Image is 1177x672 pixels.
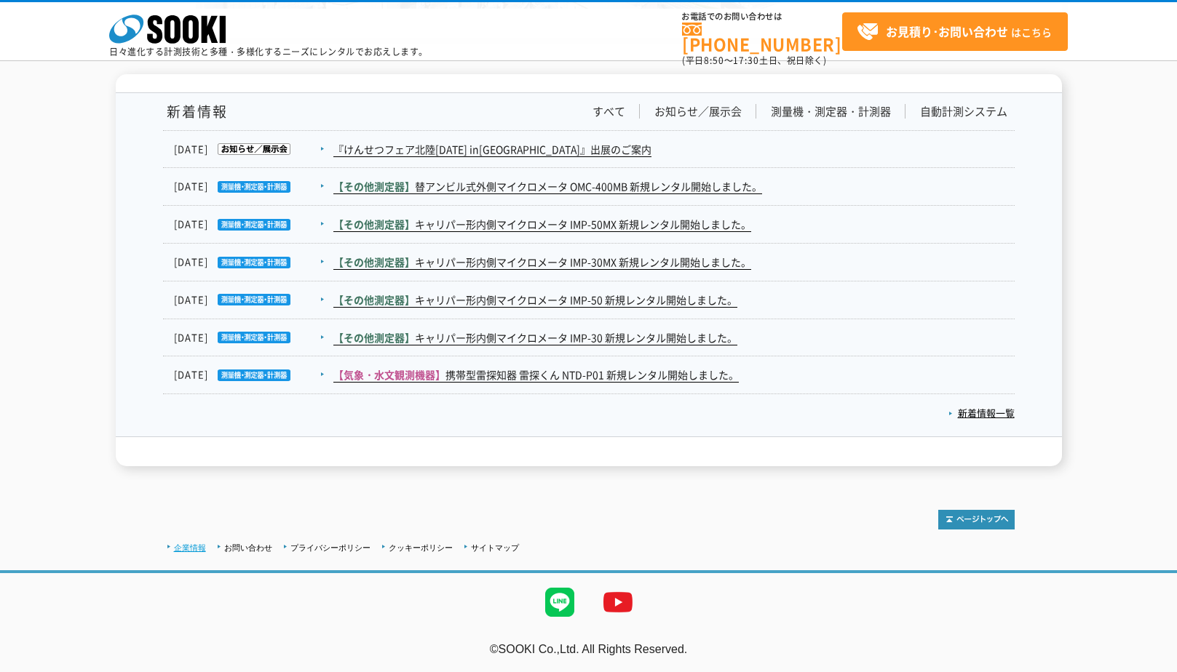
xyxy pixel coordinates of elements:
a: お知らせ／展示会 [654,104,742,119]
span: (平日 ～ 土日、祝日除く) [682,54,826,67]
a: 【その他測定器】キャリパー形内側マイクロメータ IMP-50 新規レンタル開始しました。 [333,292,737,308]
img: 測量機・測定器・計測器 [208,257,290,268]
span: 【その他測定器】 [333,217,415,231]
a: [PHONE_NUMBER] [682,23,842,52]
a: サイトマップ [471,543,519,552]
img: トップページへ [938,510,1015,529]
a: プライバシーポリシー [290,543,370,552]
a: テストMail [1121,657,1177,670]
span: お電話でのお問い合わせは [682,12,842,21]
span: 【気象・水文観測機器】 [333,367,445,382]
img: LINE [531,573,589,631]
img: 測量機・測定器・計測器 [208,294,290,305]
span: はこちら [857,21,1052,43]
a: 【その他測定器】替アンビル式外側マイクロメータ OMC-400MB 新規レンタル開始しました。 [333,179,762,194]
a: 自動計測システム [920,104,1007,119]
span: 8:50 [704,54,724,67]
strong: お見積り･お問い合わせ [886,23,1008,40]
a: お見積り･お問い合わせはこちら [842,12,1068,51]
a: 測量機・測定器・計測器 [771,104,891,119]
img: YouTube [589,573,647,631]
dt: [DATE] [174,330,332,345]
img: 測量機・測定器・計測器 [208,332,290,343]
a: 企業情報 [174,543,206,552]
dt: [DATE] [174,292,332,308]
a: すべて [593,104,625,119]
img: 測量機・測定器・計測器 [208,219,290,231]
a: クッキーポリシー [389,543,453,552]
a: 【気象・水文観測機器】携帯型雷探知器 雷探くん NTD-P01 新規レンタル開始しました。 [333,367,739,383]
img: お知らせ／展示会 [208,143,290,155]
img: 測量機・測定器・計測器 [208,369,290,381]
a: お問い合わせ [224,543,272,552]
dt: [DATE] [174,142,332,157]
dt: [DATE] [174,255,332,270]
a: 【その他測定器】キャリパー形内側マイクロメータ IMP-30 新規レンタル開始しました。 [333,330,737,345]
a: 【その他測定器】キャリパー形内側マイクロメータ IMP-30MX 新規レンタル開始しました。 [333,255,751,270]
dt: [DATE] [174,179,332,194]
dt: [DATE] [174,367,332,383]
p: 日々進化する計測技術と多種・多様化するニーズにレンタルでお応えします。 [109,47,428,56]
dt: [DATE] [174,217,332,232]
span: 【その他測定器】 [333,255,415,269]
h1: 新着情報 [163,104,228,119]
img: 測量機・測定器・計測器 [208,181,290,193]
span: 【その他測定器】 [333,292,415,307]
a: 新着情報一覧 [948,406,1015,420]
span: 17:30 [733,54,759,67]
a: 『けんせつフェア北陸[DATE] in[GEOGRAPHIC_DATA]』出展のご案内 [333,142,651,157]
span: 【その他測定器】 [333,179,415,193]
a: 【その他測定器】キャリパー形内側マイクロメータ IMP-50MX 新規レンタル開始しました。 [333,217,751,232]
span: 【その他測定器】 [333,330,415,345]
